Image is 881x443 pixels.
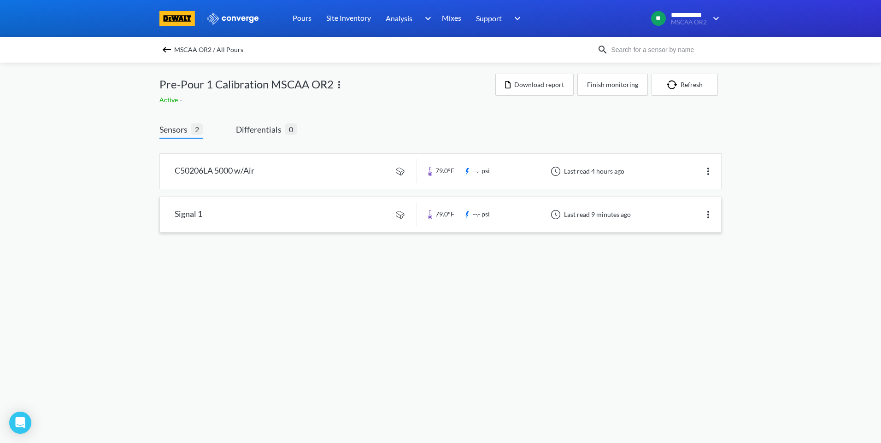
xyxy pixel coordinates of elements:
span: Active [159,96,180,104]
img: downArrow.svg [419,13,434,24]
span: - [180,96,184,104]
img: branding logo [159,11,195,26]
span: 2 [191,123,203,135]
button: Finish monitoring [577,74,648,96]
span: Analysis [386,12,412,24]
img: icon-file.svg [505,81,511,88]
span: 0 [285,123,297,135]
img: icon-search.svg [597,44,608,55]
span: MSCAA OR2 [671,19,707,26]
img: more.svg [703,209,714,220]
div: Open Intercom Messenger [9,412,31,434]
img: downArrow.svg [707,13,722,24]
img: icon-refresh.svg [667,80,681,89]
img: backspace.svg [161,44,172,55]
span: Pre-Pour 1 Calibration MSCAA OR2 [159,76,334,93]
img: more.svg [703,166,714,177]
img: logo_ewhite.svg [206,12,259,24]
img: downArrow.svg [508,13,523,24]
a: branding logo [159,11,206,26]
span: Sensors [159,123,191,136]
span: MSCAA OR2 / All Pours [174,43,243,56]
input: Search for a sensor by name [608,45,720,55]
span: Support [476,12,502,24]
span: Differentials [236,123,285,136]
button: Download report [495,74,574,96]
img: more.svg [334,79,345,90]
button: Refresh [652,74,718,96]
